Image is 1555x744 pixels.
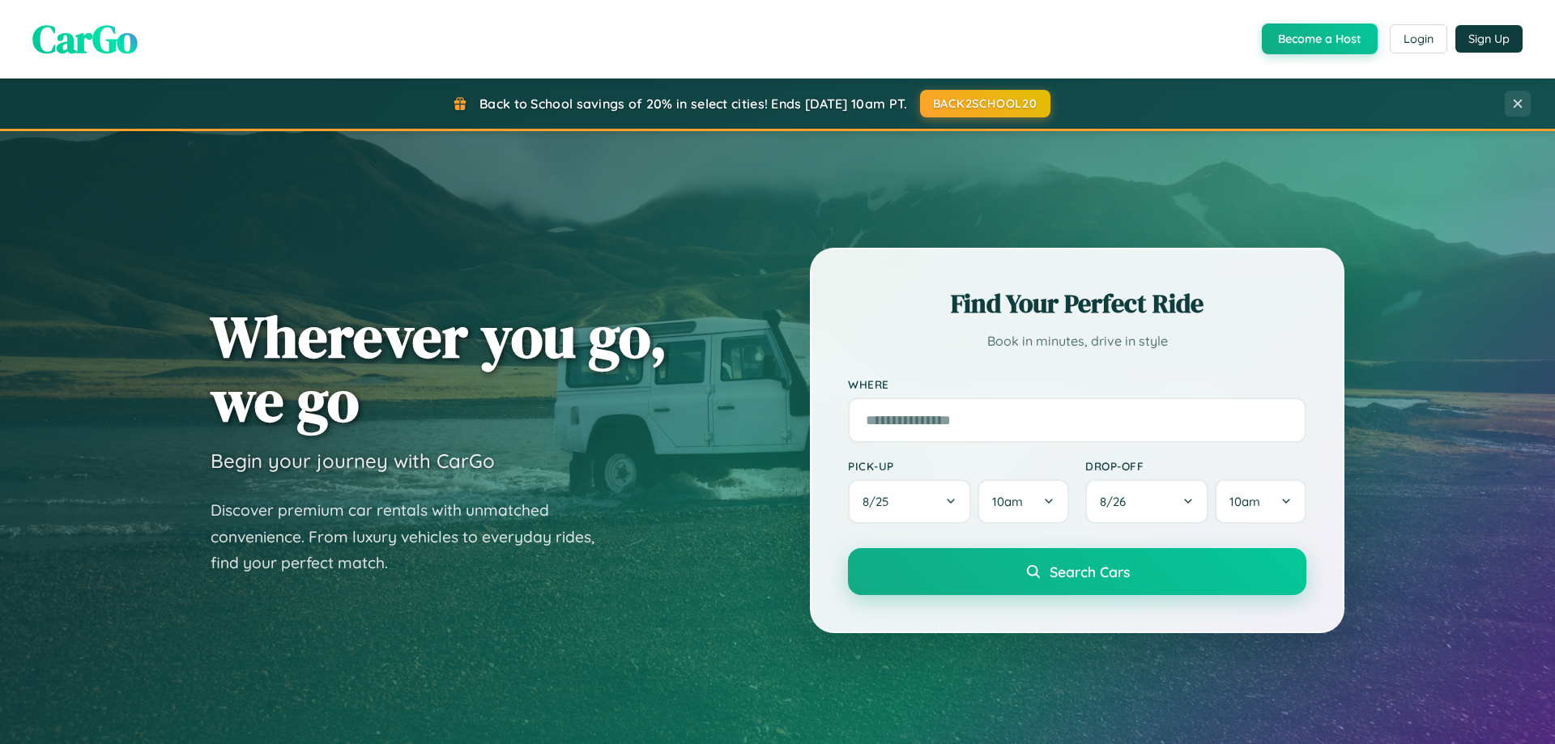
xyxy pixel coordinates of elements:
label: Drop-off [1085,459,1306,473]
button: 10am [978,479,1069,524]
button: BACK2SCHOOL20 [920,90,1050,117]
h1: Wherever you go, we go [211,304,667,432]
button: 10am [1215,479,1306,524]
span: 10am [992,494,1023,509]
button: Become a Host [1262,23,1378,54]
span: Search Cars [1050,563,1130,580]
span: 10am [1229,494,1260,509]
button: 8/25 [848,479,971,524]
p: Discover premium car rentals with unmatched convenience. From luxury vehicles to everyday rides, ... [211,497,616,576]
span: CarGo [32,12,138,66]
h3: Begin your journey with CarGo [211,449,495,473]
p: Book in minutes, drive in style [848,329,1306,353]
label: Pick-up [848,459,1069,473]
label: Where [848,377,1306,391]
button: Search Cars [848,548,1306,595]
button: Login [1390,24,1447,53]
span: 8 / 26 [1100,494,1134,509]
button: 8/26 [1085,479,1208,524]
span: Back to School savings of 20% in select cities! Ends [DATE] 10am PT. [479,96,907,112]
span: 8 / 25 [863,494,897,509]
button: Sign Up [1455,25,1523,53]
h2: Find Your Perfect Ride [848,286,1306,321]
